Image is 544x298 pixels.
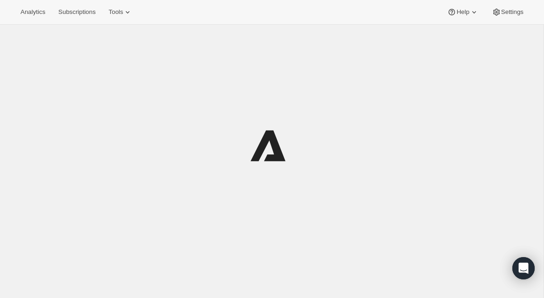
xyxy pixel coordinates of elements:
[456,8,469,16] span: Help
[501,8,524,16] span: Settings
[442,6,484,19] button: Help
[486,6,529,19] button: Settings
[20,8,45,16] span: Analytics
[103,6,138,19] button: Tools
[15,6,51,19] button: Analytics
[58,8,95,16] span: Subscriptions
[512,257,535,279] div: Open Intercom Messenger
[53,6,101,19] button: Subscriptions
[109,8,123,16] span: Tools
